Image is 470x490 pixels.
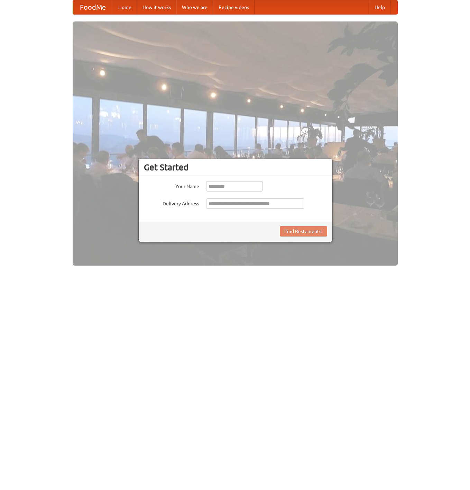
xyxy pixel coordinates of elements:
[113,0,137,14] a: Home
[369,0,390,14] a: Help
[213,0,255,14] a: Recipe videos
[144,162,327,172] h3: Get Started
[144,181,199,190] label: Your Name
[144,198,199,207] label: Delivery Address
[137,0,176,14] a: How it works
[73,0,113,14] a: FoodMe
[280,226,327,237] button: Find Restaurants!
[176,0,213,14] a: Who we are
